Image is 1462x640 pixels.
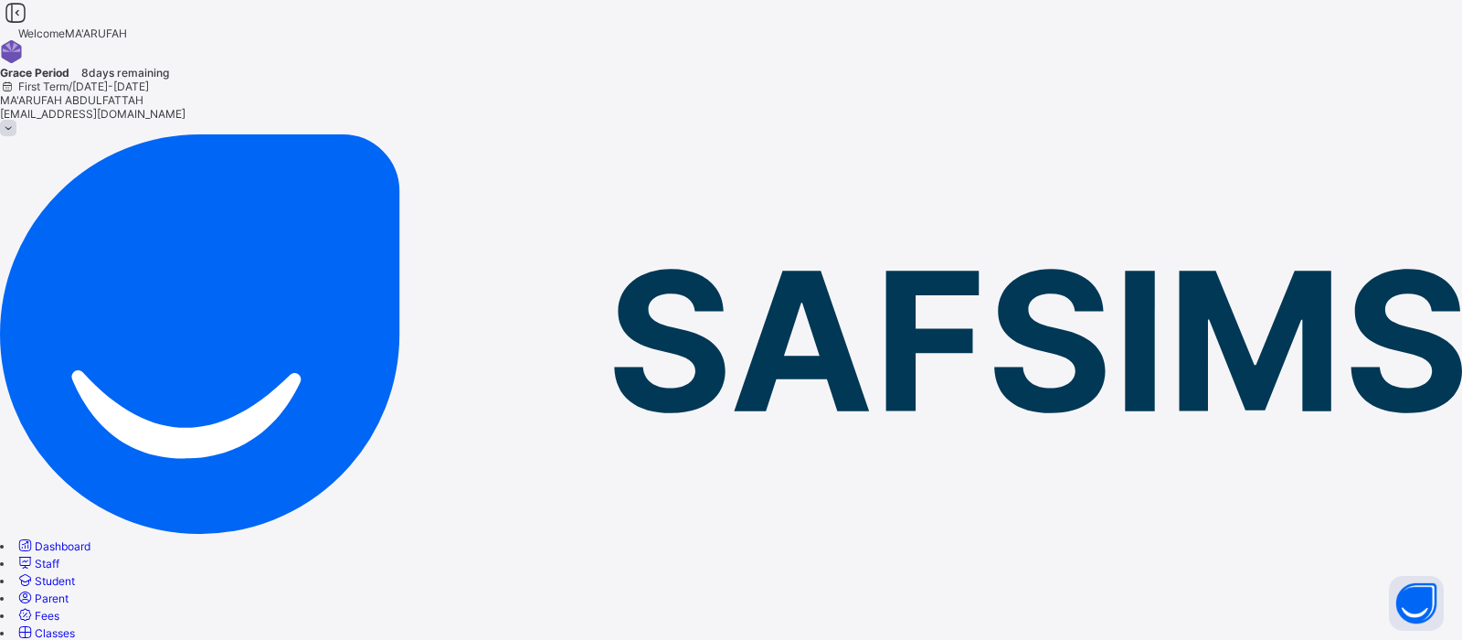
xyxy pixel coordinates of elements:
[35,557,59,571] span: Staff
[35,609,59,623] span: Fees
[16,609,59,623] a: Fees
[35,574,75,588] span: Student
[35,539,90,553] span: Dashboard
[81,66,169,80] span: 8 days remaining
[16,557,59,571] a: Staff
[1389,576,1444,631] button: Open asap
[35,626,75,640] span: Classes
[16,539,90,553] a: Dashboard
[16,592,69,605] a: Parent
[16,574,75,588] a: Student
[35,592,69,605] span: Parent
[18,27,127,40] span: Welcome MA'ARUFAH
[16,626,75,640] a: Classes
